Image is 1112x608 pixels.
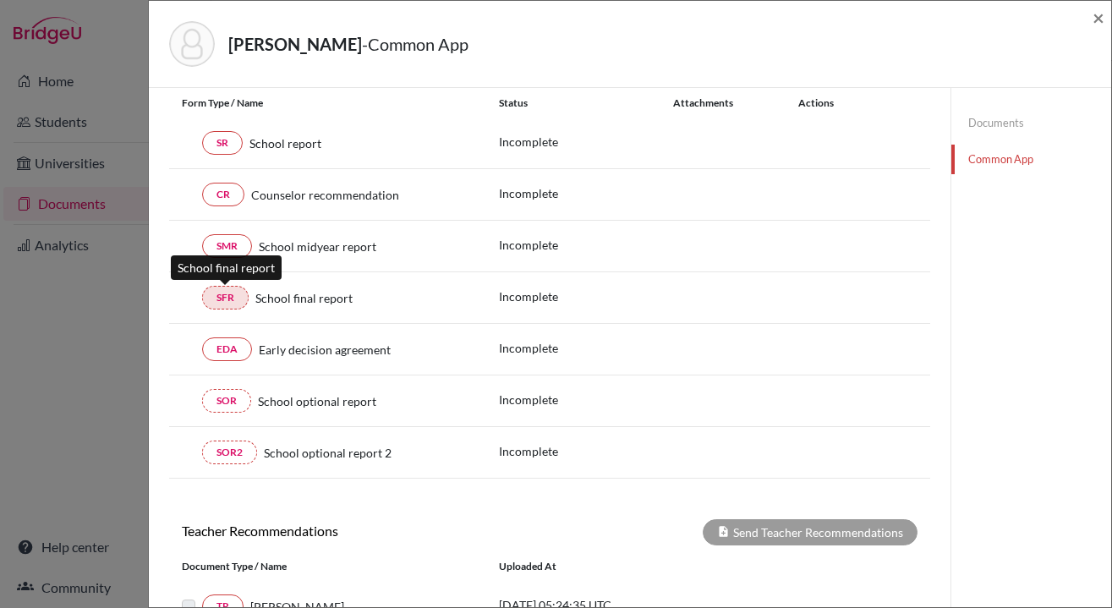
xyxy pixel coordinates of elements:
a: Common App [951,145,1111,174]
span: Counselor recommendation [251,186,399,204]
a: SFR [202,286,249,309]
span: × [1093,5,1104,30]
a: CR [202,183,244,206]
p: Incomplete [499,288,673,305]
div: Status [499,96,673,111]
strong: [PERSON_NAME] [228,34,362,54]
span: School report [249,134,321,152]
a: Documents [951,108,1111,138]
div: Actions [778,96,883,111]
span: School midyear report [259,238,376,255]
p: Incomplete [499,184,673,202]
span: School optional report 2 [264,444,392,462]
button: Close [1093,8,1104,28]
span: Early decision agreement [259,341,391,359]
div: School final report [171,255,282,280]
div: Send Teacher Recommendations [703,519,918,545]
p: Incomplete [499,133,673,151]
div: Document Type / Name [169,559,486,574]
span: School final report [255,289,353,307]
a: SMR [202,234,252,258]
a: SOR2 [202,441,257,464]
p: Incomplete [499,391,673,408]
a: EDA [202,337,252,361]
p: Incomplete [499,442,673,460]
div: Uploaded at [486,559,740,574]
div: Attachments [673,96,778,111]
span: - Common App [362,34,468,54]
p: Incomplete [499,236,673,254]
h6: Teacher Recommendations [169,523,550,539]
a: SR [202,131,243,155]
div: Form Type / Name [169,96,486,111]
span: School optional report [258,392,376,410]
p: Incomplete [499,339,673,357]
a: SOR [202,389,251,413]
